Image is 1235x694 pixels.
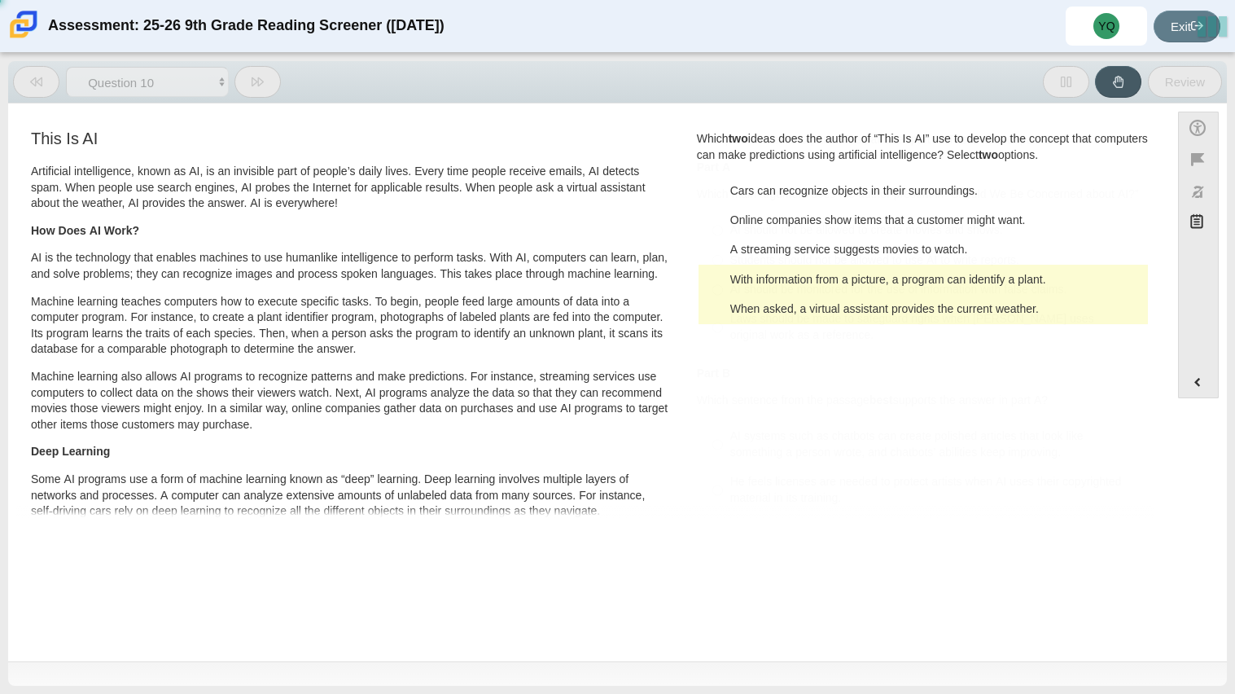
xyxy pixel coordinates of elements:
[1098,20,1115,32] span: YQ
[31,295,670,358] p: Machine learning teaches computers how to execute specific tasks. To begin, people feed large amo...
[1095,66,1141,98] button: Raise Your Hand
[31,251,670,283] p: AI is the technology that enables machines to use humanlike intelligence to perform tasks. With A...
[48,7,445,46] div: Assessment: 25-26 9th Grade Reading Screener ([DATE])
[697,132,1150,148] p: This question has two parts. First, answer part A. Then, answer part B.
[7,30,41,44] a: Carmen School of Science & Technology
[697,187,1150,203] p: Which main argument does the author present in “Should We Be Concerned about AI?”
[1178,112,1219,143] button: Open Accessibility Menu
[1178,176,1219,208] button: Toggle response masking
[697,366,730,380] b: Part B
[730,222,1141,239] div: AI should not be allowed to create movies and shows.
[31,445,110,459] b: Deep Learning
[31,130,670,148] h3: This Is AI
[1178,208,1219,241] button: Notepad
[1178,143,1219,175] button: Flag item
[1179,367,1218,398] button: Expand menu. Displays the button labels.
[7,7,41,42] img: Carmen School of Science & Technology
[31,224,139,239] b: How Does AI Work?
[31,165,670,213] p: Artificial intelligence, known as AI, is an invisible part of people’s daily lives. Every time pe...
[31,370,670,433] p: Machine learning also allows AI programs to recognize patterns and make predictions. For instance...
[1154,11,1220,42] a: Exit
[16,112,1162,518] div: Assessment items
[730,474,1141,506] div: He feels licenses are needed to protect artists when AI uses their copyrighted material in its tr...
[31,472,670,520] p: Some AI programs use a form of machine learning known as “deep” learning. Deep learning involves ...
[697,160,730,174] b: Part A
[697,393,1150,409] p: Which sentence from the passage supports the answer in part A?
[730,282,1141,298] div: AI should be monitored for the use of information with false claims.
[869,393,893,407] b: best
[730,253,1141,269] div: Students should not be allowed to use AI to write reports.
[730,428,1141,460] div: AI systems such as chatbots can create polished articles that look like something a person wrote,...
[1148,66,1222,98] button: Review
[730,311,1141,343] div: Laws should be made to safeguard rights when [PERSON_NAME] uses original work as a reference.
